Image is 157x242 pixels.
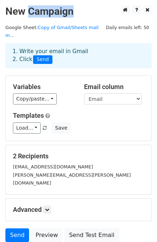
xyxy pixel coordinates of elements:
[84,83,144,91] h5: Email column
[13,83,73,91] h5: Variables
[13,164,93,169] small: [EMAIL_ADDRESS][DOMAIN_NAME]
[103,24,152,32] span: Daily emails left: 50
[13,112,44,119] a: Templates
[13,152,144,160] h5: 2 Recipients
[103,25,152,30] a: Daily emails left: 50
[7,47,150,64] div: 1. Write your email in Gmail 2. Click
[5,25,98,38] a: Copy of Gmail/Sheets mail m...
[13,206,144,214] h5: Advanced
[52,122,70,134] button: Save
[64,228,119,242] a: Send Test Email
[13,172,131,186] small: [PERSON_NAME][EMAIL_ADDRESS][PERSON_NAME][DOMAIN_NAME]
[5,25,98,38] small: Google Sheet:
[33,55,52,64] span: Send
[13,93,57,104] a: Copy/paste...
[5,228,29,242] a: Send
[31,228,63,242] a: Preview
[5,5,152,18] h2: New Campaign
[121,208,157,242] iframe: Chat Widget
[13,122,41,134] a: Load...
